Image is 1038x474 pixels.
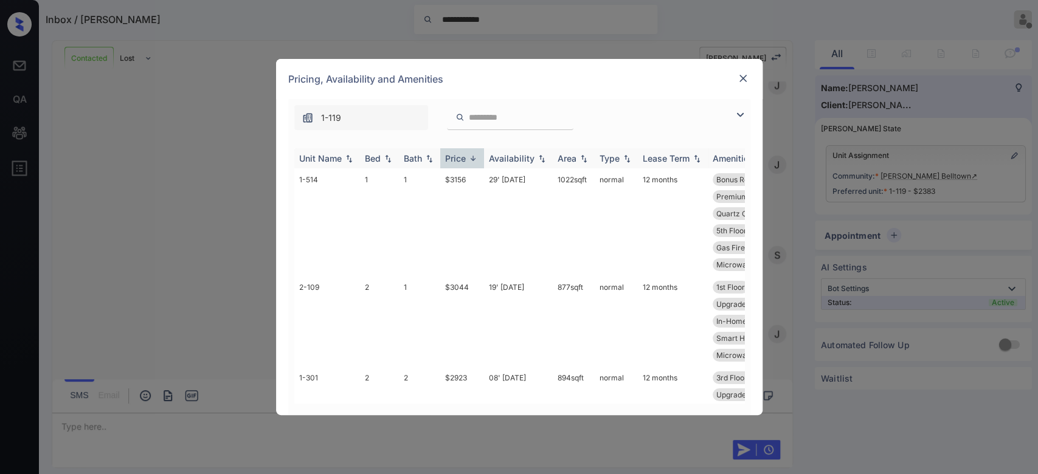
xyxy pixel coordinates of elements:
img: sorting [467,154,479,163]
td: 2 [360,276,399,366]
td: 894 sqft [553,366,595,457]
td: 19' [DATE] [484,276,553,366]
td: 12 months [638,276,708,366]
div: Availability [489,153,535,163]
div: Amenities [713,153,753,163]
img: icon-zuma [455,112,465,123]
td: 12 months [638,168,708,276]
span: Premium Bay Vie... [716,192,781,201]
td: 877 sqft [553,276,595,366]
span: Microwave [716,351,755,360]
div: Price [445,153,466,163]
span: In-Home Washer ... [716,317,782,326]
img: close [737,72,749,84]
span: 3rd Floor [716,373,747,382]
td: 08' [DATE] [484,366,553,457]
span: Gas Fireplace [716,243,764,252]
td: 1 [399,276,440,366]
img: sorting [691,154,703,163]
td: 29' [DATE] [484,168,553,276]
td: 1-301 [294,366,360,457]
td: 1 [399,168,440,276]
img: sorting [382,154,394,163]
td: 12 months [638,366,708,457]
td: normal [595,366,638,457]
span: Quartz Countert... [716,209,778,218]
span: Upgrades: 2x2 L... [716,390,778,399]
td: 2 [360,366,399,457]
div: Lease Term [643,153,690,163]
span: Microwave [716,260,755,269]
span: Bonus Room [716,175,759,184]
span: Smart Home Lock [716,334,779,343]
span: 1st Floor [716,283,745,292]
td: 2-109 [294,276,360,366]
td: 1022 sqft [553,168,595,276]
td: 1-514 [294,168,360,276]
td: $3156 [440,168,484,276]
div: Bed [365,153,381,163]
img: sorting [621,154,633,163]
td: $3044 [440,276,484,366]
span: Upgrades: 2x1 L... [716,300,777,309]
div: Unit Name [299,153,342,163]
div: Bath [404,153,422,163]
td: 2 [399,366,440,457]
img: icon-zuma [302,112,314,124]
div: Area [558,153,576,163]
td: normal [595,168,638,276]
img: sorting [423,154,435,163]
td: normal [595,276,638,366]
span: 5th Floor [716,226,747,235]
img: sorting [343,154,355,163]
td: 1 [360,168,399,276]
div: Pricing, Availability and Amenities [276,59,763,99]
div: Type [600,153,620,163]
img: icon-zuma [733,108,747,122]
img: sorting [578,154,590,163]
span: 1-119 [321,111,341,125]
img: sorting [536,154,548,163]
td: $2923 [440,366,484,457]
